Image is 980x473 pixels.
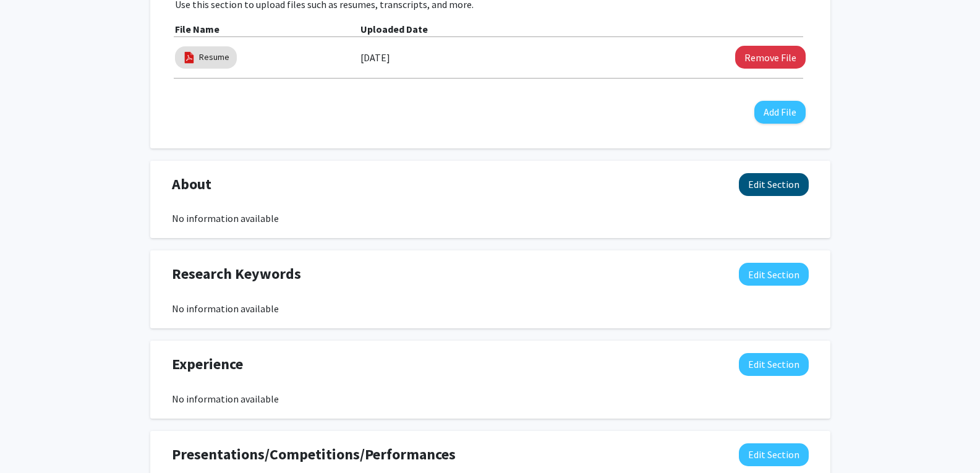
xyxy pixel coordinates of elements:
button: Edit Presentations/Competitions/Performances [739,443,809,466]
button: Edit About [739,173,809,196]
div: No information available [172,391,809,406]
span: Experience [172,353,243,375]
button: Edit Research Keywords [739,263,809,286]
span: About [172,173,211,195]
button: Add File [754,101,806,124]
div: No information available [172,301,809,316]
iframe: Chat [9,417,53,464]
span: Research Keywords [172,263,301,285]
a: Resume [199,51,229,64]
button: Edit Experience [739,353,809,376]
b: Uploaded Date [360,23,428,35]
img: pdf_icon.png [182,51,196,64]
button: Remove Resume File [735,46,806,69]
div: No information available [172,211,809,226]
label: [DATE] [360,47,390,68]
span: Presentations/Competitions/Performances [172,443,456,466]
b: File Name [175,23,219,35]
